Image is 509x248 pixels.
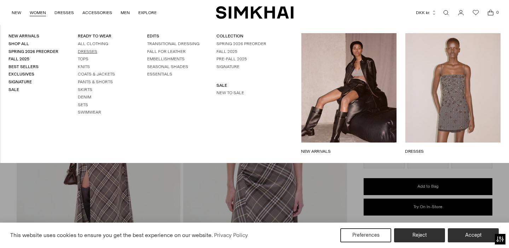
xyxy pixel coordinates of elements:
span: This website uses cookies to ensure you get the best experience on our website. [10,232,213,238]
a: WOMEN [30,5,46,20]
a: Open cart modal [484,6,498,20]
button: Reject [394,228,445,242]
a: MEN [121,5,130,20]
a: DRESSES [54,5,74,20]
a: Go to the account page [454,6,468,20]
button: Preferences [340,228,391,242]
a: Privacy Policy (opens in a new tab) [213,230,249,241]
a: Open search modal [439,6,453,20]
button: DKK kr. [416,5,436,20]
button: Accept [448,228,499,242]
a: ACCESSORIES [82,5,112,20]
span: 0 [494,9,501,16]
a: NEW [12,5,21,20]
a: Wishlist [469,6,483,20]
a: EXPLORE [138,5,157,20]
a: SIMKHAI [216,6,294,19]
